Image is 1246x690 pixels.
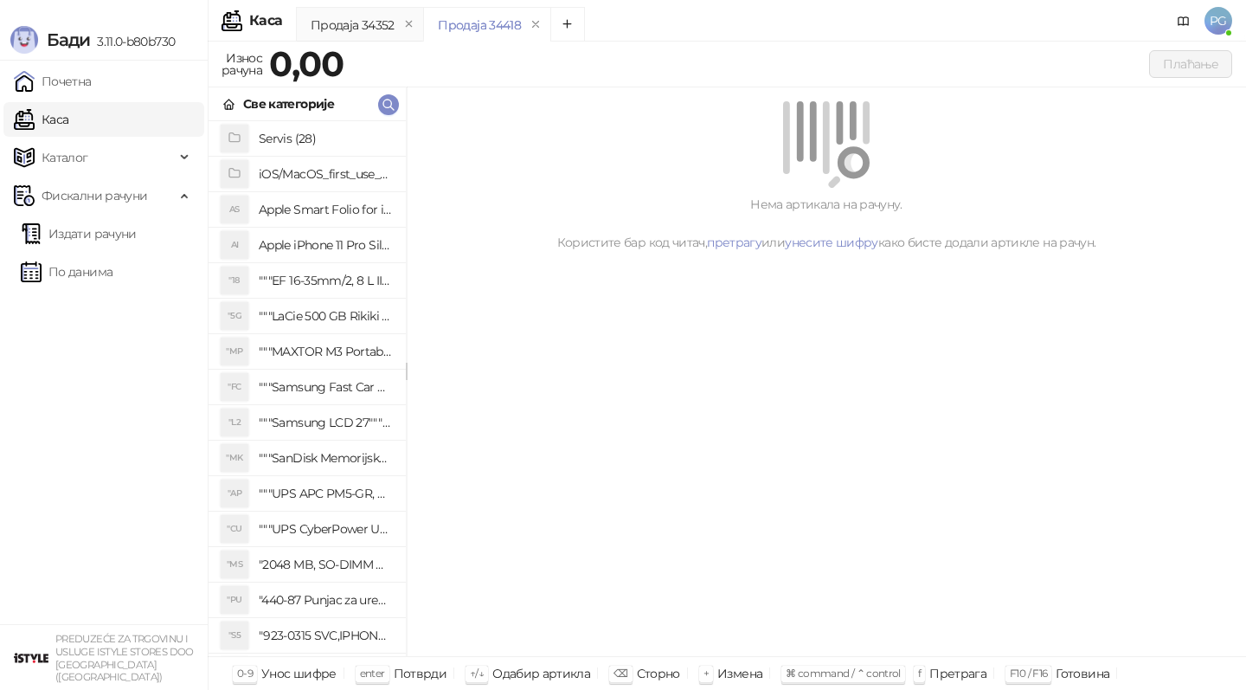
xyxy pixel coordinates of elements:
div: Продаја 34352 [311,16,395,35]
div: "PU [221,586,248,614]
div: Претрага [929,662,986,685]
h4: """UPS APC PM5-GR, Essential Surge Arrest,5 utic_nica""" [259,480,392,507]
img: 64x64-companyLogo-77b92cf4-9946-4f36-9751-bf7bb5fd2c7d.png [14,641,48,675]
h4: """EF 16-35mm/2, 8 L III USM""" [259,267,392,294]
a: унесите шифру [785,235,878,250]
div: "5G [221,302,248,330]
div: Продаја 34418 [438,16,521,35]
div: AS [221,196,248,223]
div: Готовина [1056,662,1109,685]
small: PREDUZEĆE ZA TRGOVINU I USLUGE ISTYLE STORES DOO [GEOGRAPHIC_DATA] ([GEOGRAPHIC_DATA]) [55,633,194,683]
a: Издати рачуни [21,216,137,251]
div: "MK [221,444,248,472]
a: Документација [1170,7,1198,35]
div: "S5 [221,622,248,649]
h4: """LaCie 500 GB Rikiki USB 3.0 / Ultra Compact & Resistant aluminum / USB 3.0 / 2.5""""""" [259,302,392,330]
div: "MS [221,551,248,578]
span: F10 / F16 [1010,667,1047,680]
h4: Servis (28) [259,125,392,152]
div: Износ рачуна [218,47,266,81]
div: Нема артикала на рачуну. Користите бар код читач, или како бисте додали артикле на рачун. [427,195,1225,252]
a: Каса [14,102,68,137]
img: Logo [10,26,38,54]
div: AI [221,231,248,259]
div: "AP [221,480,248,507]
div: "FC [221,373,248,401]
a: Почетна [14,64,92,99]
span: 3.11.0-b80b730 [90,34,175,49]
div: grid [209,121,406,656]
h4: Apple Smart Folio for iPad mini (A17 Pro) - Sage [259,196,392,223]
span: enter [360,667,385,680]
div: "18 [221,267,248,294]
button: Плаћање [1149,50,1232,78]
strong: 0,00 [269,42,344,85]
h4: Apple iPhone 11 Pro Silicone Case - Black [259,231,392,259]
span: + [703,667,709,680]
div: "CU [221,515,248,543]
div: Измена [717,662,762,685]
button: Add tab [550,7,585,42]
div: "L2 [221,409,248,436]
a: По данима [21,255,112,289]
span: PG [1204,7,1232,35]
h4: "440-87 Punjac za uredjaje sa micro USB portom 4/1, Stand." [259,586,392,614]
h4: """Samsung Fast Car Charge Adapter, brzi auto punja_, boja crna""" [259,373,392,401]
h4: "923-0315 SVC,IPHONE 5/5S BATTERY REMOVAL TRAY Držač za iPhone sa kojim se otvara display [259,622,392,649]
span: Фискални рачуни [42,178,147,213]
span: ⌫ [613,667,627,680]
h4: """SanDisk Memorijska kartica 256GB microSDXC sa SD adapterom SDSQXA1-256G-GN6MA - Extreme PLUS, ... [259,444,392,472]
div: "MP [221,338,248,365]
div: Све категорије [243,94,334,113]
span: ↑/↓ [470,667,484,680]
div: Потврди [394,662,447,685]
h4: iOS/MacOS_first_use_assistance (4) [259,160,392,188]
span: 0-9 [237,667,253,680]
button: remove [398,17,421,32]
div: Сторно [637,662,680,685]
span: Бади [47,29,90,50]
h4: """Samsung LCD 27"""" C27F390FHUXEN""" [259,409,392,436]
a: претрагу [707,235,761,250]
span: ⌘ command / ⌃ control [786,667,901,680]
button: remove [524,17,547,32]
h4: "2048 MB, SO-DIMM DDRII, 667 MHz, Napajanje 1,8 0,1 V, Latencija CL5" [259,551,392,578]
span: Каталог [42,140,88,175]
div: Одабир артикла [492,662,590,685]
div: Каса [249,14,282,28]
span: f [918,667,921,680]
h4: """MAXTOR M3 Portable 2TB 2.5"""" crni eksterni hard disk HX-M201TCB/GM""" [259,338,392,365]
h4: """UPS CyberPower UT650EG, 650VA/360W , line-int., s_uko, desktop""" [259,515,392,543]
div: Унос шифре [261,662,337,685]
